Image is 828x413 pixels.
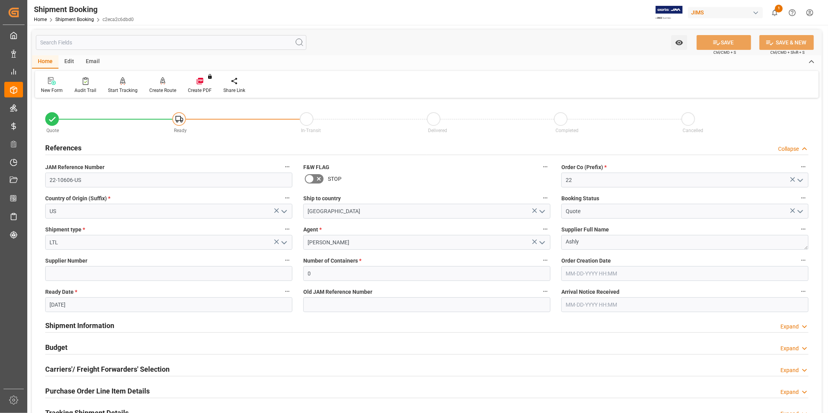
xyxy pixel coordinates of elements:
[688,5,766,20] button: JIMS
[770,49,805,55] span: Ctrl/CMD + Shift + S
[34,4,134,15] div: Shipment Booking
[798,162,809,172] button: Order Co (Prefix) *
[41,87,63,94] div: New Form
[45,288,77,296] span: Ready Date
[278,237,290,249] button: open menu
[282,162,292,172] button: JAM Reference Number
[536,205,548,217] button: open menu
[780,366,799,374] div: Expand
[45,163,104,171] span: JAM Reference Number
[775,5,783,12] span: 1
[45,204,292,219] input: Type to search/select
[45,257,87,265] span: Supplier Number
[540,224,550,234] button: Agent *
[713,49,736,55] span: Ctrl/CMD + S
[34,17,47,22] a: Home
[556,128,579,133] span: Completed
[282,286,292,297] button: Ready Date *
[32,55,58,69] div: Home
[45,194,110,203] span: Country of Origin (Suffix)
[174,128,187,133] span: Ready
[55,17,94,22] a: Shipment Booking
[303,257,361,265] span: Number of Containers
[540,286,550,297] button: Old JAM Reference Number
[780,388,799,396] div: Expand
[683,128,703,133] span: Cancelled
[80,55,106,69] div: Email
[282,193,292,203] button: Country of Origin (Suffix) *
[766,4,784,21] button: show 1 new notifications
[561,235,809,250] textarea: Ashly
[780,344,799,353] div: Expand
[282,224,292,234] button: Shipment type *
[108,87,138,94] div: Start Tracking
[656,6,683,19] img: Exertis%20JAM%20-%20Email%20Logo.jpg_1722504956.jpg
[561,257,611,265] span: Order Creation Date
[798,193,809,203] button: Booking Status
[303,163,329,171] span: F&W FLAG
[328,175,341,183] span: STOP
[45,143,81,153] h2: References
[303,288,372,296] span: Old JAM Reference Number
[798,224,809,234] button: Supplier Full Name
[540,255,550,265] button: Number of Containers *
[45,386,150,396] h2: Purchase Order Line Item Details
[282,255,292,265] button: Supplier Number
[688,7,763,18] div: JIMS
[780,323,799,331] div: Expand
[798,255,809,265] button: Order Creation Date
[798,286,809,297] button: Arrival Notice Received
[45,226,85,234] span: Shipment type
[561,226,609,234] span: Supplier Full Name
[794,174,806,186] button: open menu
[561,163,607,171] span: Order Co (Prefix)
[561,288,619,296] span: Arrival Notice Received
[149,87,176,94] div: Create Route
[74,87,96,94] div: Audit Trail
[561,194,599,203] span: Booking Status
[778,145,799,153] div: Collapse
[301,128,321,133] span: In-Transit
[45,342,67,353] h2: Budget
[36,35,306,50] input: Search Fields
[303,194,341,203] span: Ship to country
[671,35,687,50] button: open menu
[428,128,447,133] span: Delivered
[278,205,290,217] button: open menu
[540,193,550,203] button: Ship to country
[784,4,801,21] button: Help Center
[697,35,751,50] button: SAVE
[45,320,114,331] h2: Shipment Information
[47,128,59,133] span: Quote
[759,35,814,50] button: SAVE & NEW
[303,226,322,234] span: Agent
[58,55,80,69] div: Edit
[561,297,809,312] input: MM-DD-YYYY HH:MM
[540,162,550,172] button: F&W FLAG
[45,297,292,312] input: MM-DD-YYYY
[223,87,245,94] div: Share Link
[561,266,809,281] input: MM-DD-YYYY HH:MM
[45,364,170,374] h2: Carriers'/ Freight Forwarders' Selection
[536,237,548,249] button: open menu
[794,205,806,217] button: open menu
